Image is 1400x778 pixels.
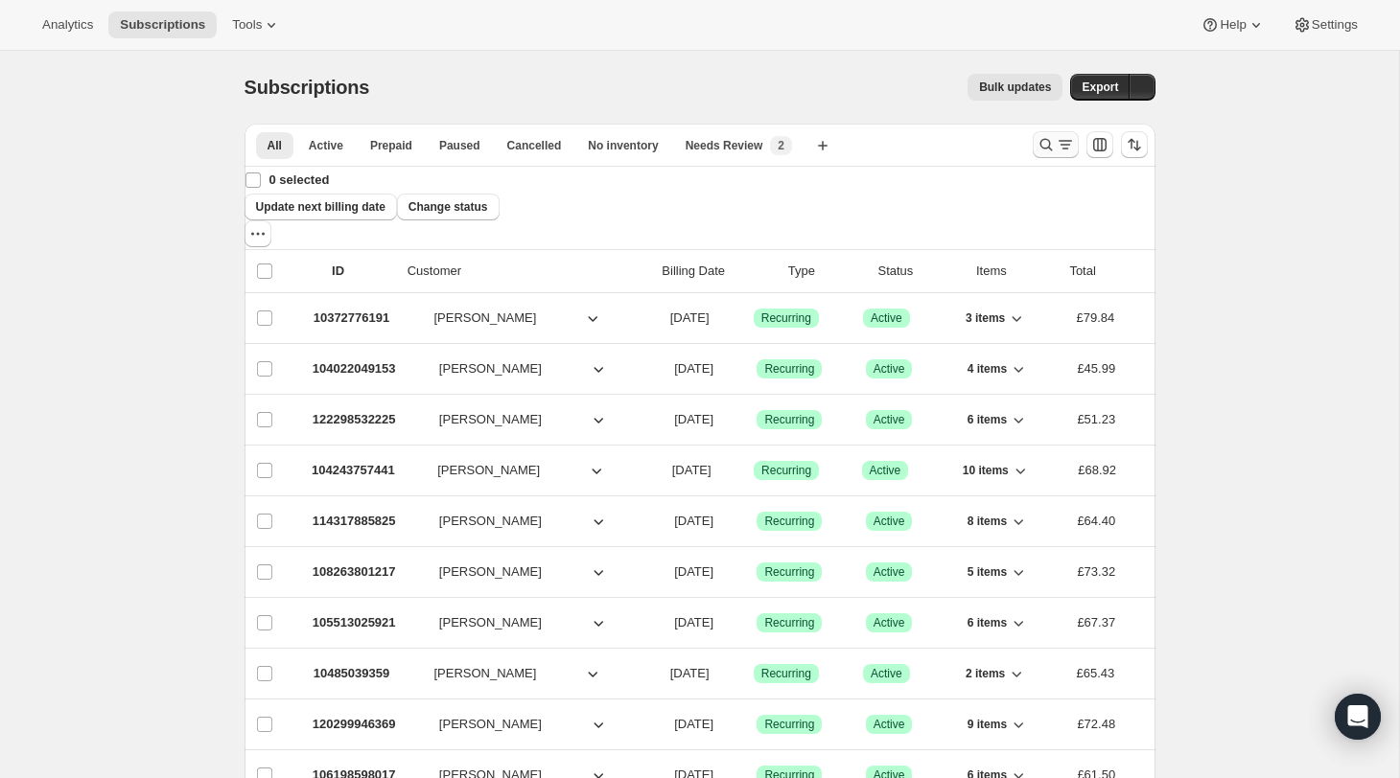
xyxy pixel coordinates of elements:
[428,709,619,740] button: [PERSON_NAME]
[1220,17,1246,33] span: Help
[1078,463,1116,477] span: £68.92
[674,615,713,629] span: [DATE]
[874,361,905,377] span: Active
[309,138,343,153] span: Active
[956,609,1034,636] button: 6 items
[221,11,292,38] button: Tools
[956,508,1034,535] button: 8 items
[1086,131,1113,158] button: Customize table column order and visibility
[268,138,282,153] span: All
[439,359,542,378] span: [PERSON_NAME]
[285,609,1144,636] div: 105513025921[PERSON_NAME][DATE]SuccessRecurringSuccessActive6 items£67.37
[108,11,217,38] button: Subscriptions
[285,406,1144,433] div: 122298532225[PERSON_NAME][DATE]SuccessRecurringSuccessActive6 items£51.23
[285,457,1144,484] div: 104243757441[PERSON_NAME][DATE]SuccessRecurringSuccessActive10 items£68.92
[314,309,390,328] p: 10372776191
[437,461,540,480] span: [PERSON_NAME]
[439,613,542,632] span: [PERSON_NAME]
[31,11,105,38] button: Analytics
[871,666,902,681] span: Active
[874,514,905,529] span: Active
[871,310,902,326] span: Active
[269,171,330,190] p: 0 selected
[1077,717,1115,731] span: £72.48
[1077,666,1115,680] span: £65.43
[761,463,811,478] span: Recurring
[439,512,542,531] span: [PERSON_NAME]
[674,412,713,426] span: [DATE]
[397,194,500,220] button: Change status
[788,262,815,281] div: Type
[764,514,814,529] span: Recurring
[120,17,205,33] span: Subscriptions
[428,354,619,384] button: [PERSON_NAME]
[285,355,1144,382] div: 104022049153[PERSON_NAME][DATE]SuccessRecurringSuccessActive4 items£45.99
[764,361,814,377] span: Recurring
[1077,615,1115,629] span: £67.37
[956,355,1034,382] button: 4 items
[951,457,1036,484] button: 10 items
[285,559,1144,585] div: 108263801217[PERSON_NAME][DATE]SuccessRecurringSuccessActive5 items£73.32
[42,17,93,33] span: Analytics
[674,361,713,376] span: [DATE]
[968,717,1007,732] span: 9 items
[285,711,1144,738] div: 120299946369[PERSON_NAME][DATE]SuccessRecurringSuccessActive9 items£72.48
[874,615,905,630] span: Active
[761,310,811,326] span: Recurring
[428,607,619,638] button: [PERSON_NAME]
[968,564,1007,580] span: 5 items
[245,77,370,98] span: Subscriptions
[433,664,536,683] span: [PERSON_NAME]
[764,564,814,580] span: Recurring
[245,194,397,220] button: Update next billing date
[433,309,536,328] span: [PERSON_NAME]
[968,74,1062,101] button: Bulk updates
[1077,412,1115,426] span: £51.23
[285,262,1144,281] div: IDCustomerBilling DateTypeStatusItemsTotal
[956,559,1034,585] button: 5 items
[878,262,914,281] p: Status
[1070,74,1130,101] button: Export
[428,506,619,537] button: [PERSON_NAME]
[966,310,1005,326] span: 3 items
[1077,564,1115,579] span: £73.32
[408,262,599,281] p: Customer
[313,613,396,632] p: 105513025921
[313,359,396,378] p: 104022049153
[428,404,619,435] button: [PERSON_NAME]
[428,557,619,587] button: [PERSON_NAME]
[285,660,1144,687] div: 10485039359[PERSON_NAME][DATE]SuccessRecurringSuccessActive2 items£65.43
[662,262,725,281] p: Billing Date
[966,666,1005,681] span: 2 items
[1281,11,1369,38] button: Settings
[439,562,542,582] span: [PERSON_NAME]
[439,410,542,429] span: [PERSON_NAME]
[1312,17,1358,33] span: Settings
[979,80,1051,95] span: Bulk updates
[954,305,1032,332] button: 3 items
[761,666,811,681] span: Recurring
[1189,11,1276,38] button: Help
[1033,131,1079,158] button: Search and filter results
[256,199,385,215] span: Update next billing date
[968,361,1007,377] span: 4 items
[670,310,710,325] span: [DATE]
[672,463,712,477] span: [DATE]
[314,664,390,683] p: 10485039359
[285,508,1144,535] div: 114317885825[PERSON_NAME][DATE]SuccessRecurringSuccessActive8 items£64.40
[870,463,901,478] span: Active
[1077,514,1115,528] span: £64.40
[1335,694,1381,740] div: Open Intercom Messenger
[439,715,542,734] span: [PERSON_NAME]
[764,412,814,427] span: Recurring
[968,412,1007,427] span: 6 items
[874,564,905,580] span: Active
[426,455,618,486] button: [PERSON_NAME]
[313,562,396,582] p: 108263801217
[588,138,658,153] span: No inventory
[1077,310,1115,325] span: £79.84
[686,138,763,153] span: Needs Review
[874,412,905,427] span: Active
[1077,361,1115,376] span: £45.99
[332,262,344,281] p: ID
